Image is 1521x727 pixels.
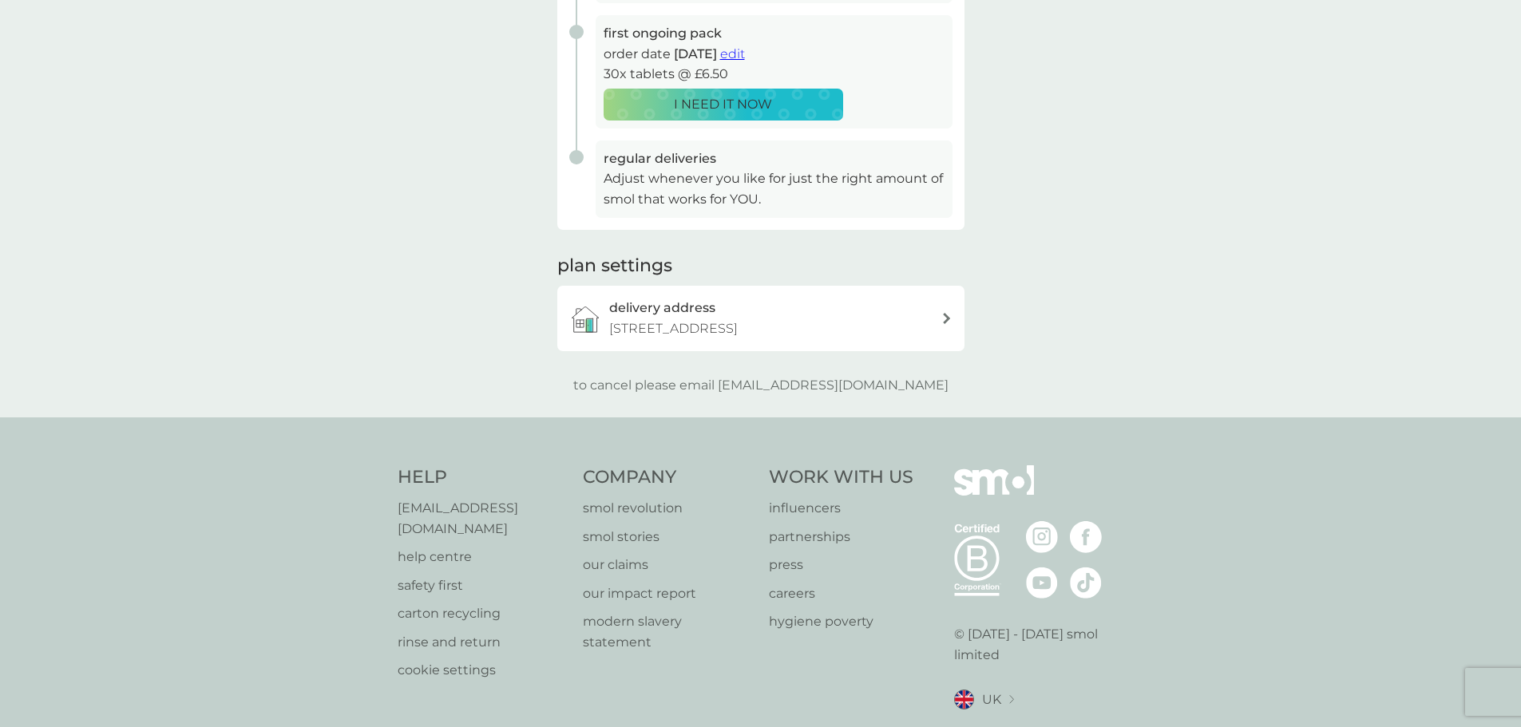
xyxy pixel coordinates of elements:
[769,611,913,632] a: hygiene poverty
[720,46,745,61] span: edit
[769,583,913,604] a: careers
[398,575,568,596] a: safety first
[583,583,753,604] a: our impact report
[604,89,843,121] button: I NEED IT NOW
[604,44,945,65] p: order date
[609,318,738,339] p: [STREET_ADDRESS]
[1070,567,1102,599] img: visit the smol Tiktok page
[557,254,672,279] h2: plan settings
[674,94,772,115] p: I NEED IT NOW
[1009,695,1014,704] img: select a new location
[583,498,753,519] a: smol revolution
[583,611,753,652] a: modern slavery statement
[398,465,568,490] h4: Help
[583,555,753,575] a: our claims
[583,527,753,547] a: smol stories
[604,168,945,209] p: Adjust whenever you like for just the right amount of smol that works for YOU.
[954,624,1124,665] p: © [DATE] - [DATE] smol limited
[604,64,945,85] p: 30x tablets @ £6.50
[1026,567,1058,599] img: visit the smol Youtube page
[954,465,1034,520] img: smol
[769,555,913,575] a: press
[398,660,568,681] a: cookie settings
[769,465,913,490] h4: Work With Us
[573,375,949,396] p: to cancel please email [EMAIL_ADDRESS][DOMAIN_NAME]
[982,689,1001,710] span: UK
[769,527,913,547] a: partnerships
[954,689,974,709] img: UK flag
[398,547,568,567] a: help centre
[604,23,945,44] h3: first ongoing pack
[1070,521,1102,553] img: visit the smol Facebook page
[720,44,745,65] button: edit
[557,286,964,350] a: delivery address[STREET_ADDRESS]
[398,498,568,539] a: [EMAIL_ADDRESS][DOMAIN_NAME]
[609,298,715,318] h3: delivery address
[674,46,717,61] span: [DATE]
[583,465,753,490] h4: Company
[1026,521,1058,553] img: visit the smol Instagram page
[398,603,568,624] a: carton recycling
[398,632,568,653] a: rinse and return
[769,498,913,519] a: influencers
[604,148,945,169] h3: regular deliveries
